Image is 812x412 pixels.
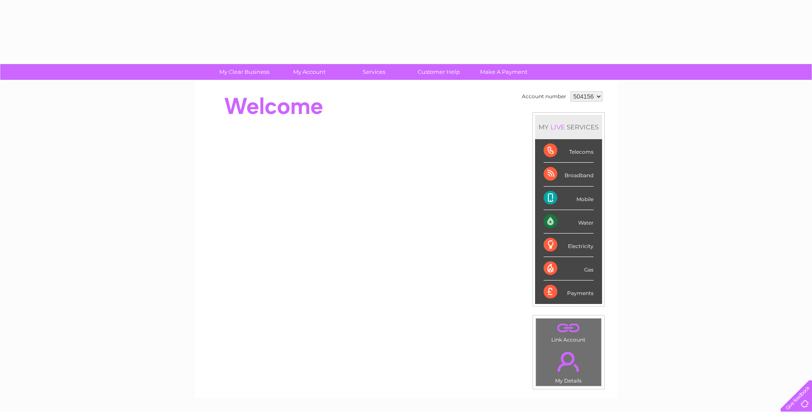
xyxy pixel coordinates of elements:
a: Make A Payment [469,64,539,80]
div: Gas [544,257,594,281]
td: Account number [520,89,568,104]
div: MY SERVICES [535,115,602,139]
a: Services [339,64,409,80]
div: Payments [544,281,594,304]
td: My Details [536,345,602,386]
a: . [538,347,599,377]
a: My Account [274,64,344,80]
div: Telecoms [544,139,594,163]
a: My Clear Business [209,64,279,80]
div: LIVE [549,123,567,131]
a: Customer Help [404,64,474,80]
div: Electricity [544,234,594,257]
div: Water [544,210,594,234]
td: Link Account [536,318,602,345]
div: Mobile [544,187,594,210]
a: . [538,321,599,336]
div: Broadband [544,163,594,186]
